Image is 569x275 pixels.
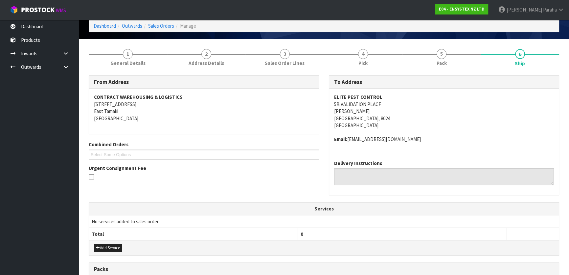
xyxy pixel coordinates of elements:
[334,136,554,143] address: [EMAIL_ADDRESS][DOMAIN_NAME]
[439,6,485,12] strong: E04 - ENSYSTEX NZ LTD
[280,49,290,59] span: 3
[435,4,488,14] a: E04 - ENSYSTEX NZ LTD
[358,60,368,67] span: Pick
[201,49,211,59] span: 2
[89,203,559,215] th: Services
[21,6,55,14] span: ProStock
[56,7,66,14] small: WMS
[94,266,554,272] h3: Packs
[89,215,559,228] td: No services added to sales order.
[334,136,347,142] strong: email
[437,60,447,67] span: Pack
[94,79,314,85] h3: From Address
[334,94,554,129] address: 5B VALIDATION PLACE [PERSON_NAME] [GEOGRAPHIC_DATA], 8024 [GEOGRAPHIC_DATA]
[94,94,314,122] address: [STREET_ADDRESS] East Tamaki [GEOGRAPHIC_DATA]
[358,49,368,59] span: 4
[123,49,133,59] span: 1
[94,94,183,100] strong: CONTRACT WAREHOUSING & LOGISTICS
[515,60,525,67] span: Ship
[189,60,224,67] span: Address Details
[515,49,525,59] span: 6
[89,228,298,240] th: Total
[334,94,382,100] strong: ELITE PEST CONTROL
[437,49,446,59] span: 5
[94,23,116,29] a: Dashboard
[110,60,146,67] span: General Details
[543,7,557,13] span: Paraha
[94,244,122,252] button: Add Service
[180,23,196,29] span: Manage
[10,6,18,14] img: cube-alt.png
[334,79,554,85] h3: To Address
[301,231,303,237] span: 0
[122,23,142,29] a: Outwards
[89,141,128,148] label: Combined Orders
[507,7,542,13] span: [PERSON_NAME]
[265,60,305,67] span: Sales Order Lines
[334,160,382,167] label: Delivery Instructions
[148,23,174,29] a: Sales Orders
[89,165,146,172] label: Urgent Consignment Fee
